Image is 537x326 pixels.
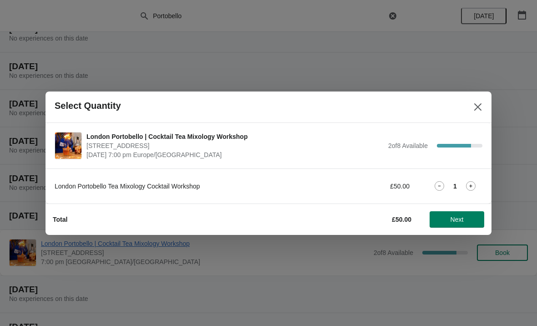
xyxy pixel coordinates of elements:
span: [STREET_ADDRESS] [86,141,384,150]
img: London Portobello | Cocktail Tea Mixology Workshop | 158 Portobello Road, London W11 2EB, UK | No... [55,132,81,159]
h2: Select Quantity [55,101,121,111]
div: £50.00 [325,182,410,191]
strong: £50.00 [392,216,411,223]
span: London Portobello | Cocktail Tea Mixology Workshop [86,132,384,141]
div: London Portobello Tea Mixology Cocktail Workshop [55,182,307,191]
span: 2 of 8 Available [388,142,428,149]
strong: 1 [453,182,457,191]
span: Next [451,216,464,223]
button: Close [470,99,486,115]
button: Next [430,211,484,228]
strong: Total [53,216,67,223]
span: [DATE] 7:00 pm Europe/[GEOGRAPHIC_DATA] [86,150,384,159]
